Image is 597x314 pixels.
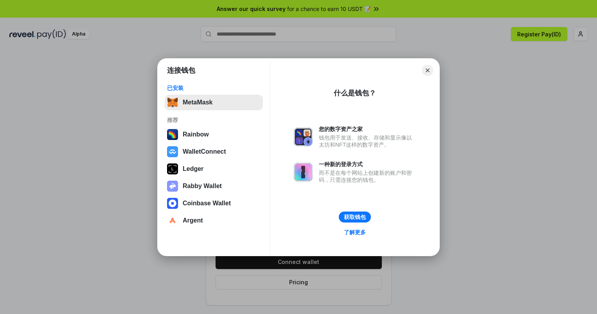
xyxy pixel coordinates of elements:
div: 了解更多 [344,229,366,236]
h1: 连接钱包 [167,66,195,75]
img: svg+xml,%3Csvg%20fill%3D%22none%22%20height%3D%2233%22%20viewBox%3D%220%200%2035%2033%22%20width%... [167,97,178,108]
div: 一种新的登录方式 [319,161,416,168]
div: 获取钱包 [344,214,366,221]
button: MetaMask [165,95,263,110]
img: svg+xml,%3Csvg%20width%3D%22120%22%20height%3D%22120%22%20viewBox%3D%220%200%20120%20120%22%20fil... [167,129,178,140]
button: 获取钱包 [339,212,371,222]
button: Rabby Wallet [165,178,263,194]
img: svg+xml,%3Csvg%20xmlns%3D%22http%3A%2F%2Fwww.w3.org%2F2000%2Fsvg%22%20fill%3D%22none%22%20viewBox... [294,163,313,181]
img: svg+xml,%3Csvg%20width%3D%2228%22%20height%3D%2228%22%20viewBox%3D%220%200%2028%2028%22%20fill%3D... [167,146,178,157]
div: Argent [183,217,203,224]
button: Coinbase Wallet [165,196,263,211]
div: Ledger [183,165,203,172]
div: Coinbase Wallet [183,200,231,207]
button: Close [422,65,433,76]
div: Rabby Wallet [183,183,222,190]
img: svg+xml,%3Csvg%20xmlns%3D%22http%3A%2F%2Fwww.w3.org%2F2000%2Fsvg%22%20fill%3D%22none%22%20viewBox... [294,127,313,146]
div: MetaMask [183,99,212,106]
button: WalletConnect [165,144,263,160]
img: svg+xml,%3Csvg%20width%3D%2228%22%20height%3D%2228%22%20viewBox%3D%220%200%2028%2028%22%20fill%3D... [167,198,178,209]
div: 您的数字资产之家 [319,126,416,133]
div: 而不是在每个网站上创建新的账户和密码，只需连接您的钱包。 [319,169,416,183]
button: Ledger [165,161,263,177]
div: WalletConnect [183,148,226,155]
img: svg+xml,%3Csvg%20width%3D%2228%22%20height%3D%2228%22%20viewBox%3D%220%200%2028%2028%22%20fill%3D... [167,215,178,226]
div: 钱包用于发送、接收、存储和显示像以太坊和NFT这样的数字资产。 [319,134,416,148]
a: 了解更多 [339,227,370,237]
div: 什么是钱包？ [334,88,376,98]
button: Rainbow [165,127,263,142]
div: Rainbow [183,131,209,138]
img: svg+xml,%3Csvg%20xmlns%3D%22http%3A%2F%2Fwww.w3.org%2F2000%2Fsvg%22%20width%3D%2228%22%20height%3... [167,163,178,174]
div: 推荐 [167,117,261,124]
button: Argent [165,213,263,228]
img: svg+xml,%3Csvg%20xmlns%3D%22http%3A%2F%2Fwww.w3.org%2F2000%2Fsvg%22%20fill%3D%22none%22%20viewBox... [167,181,178,192]
div: 已安装 [167,84,261,92]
